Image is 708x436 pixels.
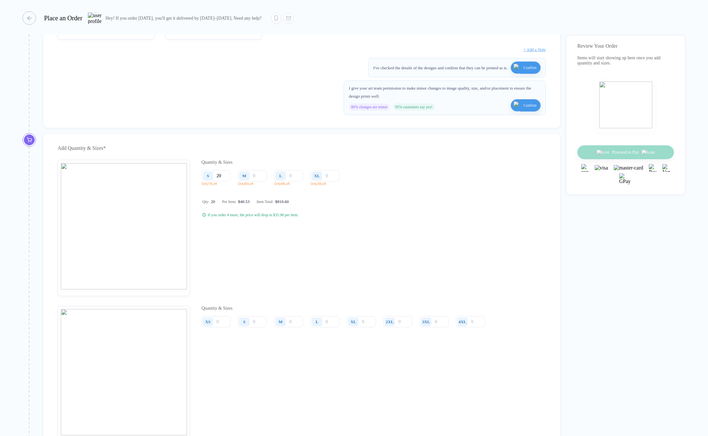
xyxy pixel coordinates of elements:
[61,309,187,435] img: image_error.svg
[314,173,320,179] div: XL
[237,199,250,204] div: $40.53
[201,160,344,165] div: Quantity & Sizes
[350,319,356,325] div: XL
[523,100,536,111] span: Confirm
[274,182,308,186] p: Only 88 Left
[243,319,245,325] div: S
[523,47,546,52] span: + Add a Note
[58,143,546,153] div: Add Quantity & Sizes
[595,165,608,171] img: visa
[577,55,674,66] div: Items will start showing up here once you add quantity and sizes.
[349,84,541,100] div: I give your art team permission to make minor changes to image quality, size, and/or placement to...
[238,182,272,186] p: Only 60 Left
[577,43,674,49] div: Review Your Order
[279,319,283,325] div: M
[207,173,209,179] div: S
[316,319,319,325] div: L
[373,64,508,72] div: I've checked the details of the designs and confirm that they can be printed as is.
[349,103,390,111] div: 80% changes are minor
[514,102,522,117] img: icon
[61,163,187,289] img: image_error.svg
[523,63,536,73] span: Confirm
[222,199,249,204] div: Per Item:
[386,319,394,325] div: 2XL
[619,173,632,186] img: GPay
[649,164,657,172] img: Paypal
[209,199,215,204] span: 20
[44,15,82,22] div: Place an Order
[106,15,262,21] div: Hey! If you order [DATE], you'll get it delivered by [DATE]–[DATE]. Need any help?
[311,182,344,186] p: Only 39 Left
[393,103,435,111] div: 95% customers say yes!
[274,199,289,204] div: $810.60
[202,199,215,204] div: Qty:
[514,64,522,79] img: icon
[205,319,211,325] div: XS
[614,165,643,171] img: master-card
[242,173,246,179] div: M
[511,62,541,74] button: iconConfirm
[523,44,546,55] button: + Add a Note
[279,173,282,179] div: L
[459,319,467,325] div: 4XL
[662,164,670,172] img: Venmo
[581,164,589,172] img: express
[201,306,490,311] div: Quantity & Sizes
[88,13,102,24] img: user profile
[256,199,289,204] div: Item Total:
[201,182,235,186] p: Only 79 Left
[511,99,541,111] button: iconConfirm
[599,82,652,128] img: shopping_bag.png
[208,212,298,218] div: If you order 4 more, the price will drop to $35.98 per item.
[422,319,430,325] div: 3XL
